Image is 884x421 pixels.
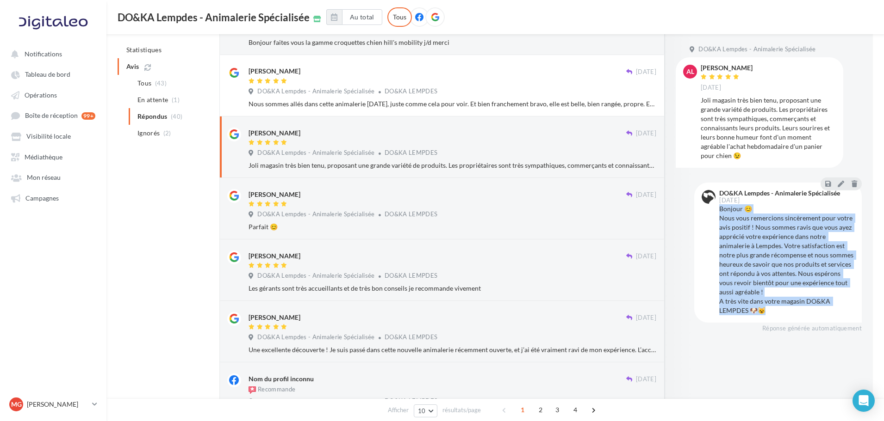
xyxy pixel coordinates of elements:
span: Notifications [25,50,62,58]
span: Tous [137,79,151,88]
span: DO&KA Lempdes - Animalerie Spécialisée [698,45,816,54]
button: 10 [414,404,437,417]
span: MG [11,400,22,409]
div: [PERSON_NAME] [701,65,753,71]
button: Au total [326,9,382,25]
span: 1 [515,403,530,417]
a: Médiathèque [6,148,101,165]
a: MG [PERSON_NAME] [7,396,99,413]
span: DO&KA Lempdes - Animalerie Spécialisée [257,272,374,280]
button: Notifications [6,45,97,62]
div: [PERSON_NAME] [249,251,300,261]
span: DO&KA LEMPDES [385,272,437,279]
div: Réponse générée automatiquement [694,324,862,333]
a: Opérations [6,86,101,103]
span: [DATE] [701,84,721,92]
div: Recommande [249,385,295,395]
div: Joli magasin très bien tenu, proposant une grande variété de produits. Les propriétaires sont trè... [701,96,836,160]
span: [DATE] [636,314,656,322]
div: Joli magasin très bien tenu, proposant une grande variété de produits. Les propriétaires sont trè... [249,161,656,170]
span: DO&KA Lempdes - Animalerie Spécialisée [257,87,374,96]
span: DO&KA LEMPDES [385,210,437,218]
span: Afficher [388,406,409,415]
div: [PERSON_NAME] [249,190,300,199]
span: [DATE] [636,68,656,76]
span: [DATE] [636,252,656,261]
div: Les gérants sont très accueillants et de très bon conseils je recommande vivement [249,284,656,293]
span: DO&KA Lempdes - Animalerie Spécialisée [257,333,374,342]
a: Boîte de réception 99+ [6,107,101,124]
div: Bonjour 😊 Nous vous remercions sincèrement pour votre avis positif ! Nous sommes ravis que vous a... [719,204,854,315]
span: Mon réseau [27,174,61,182]
span: résultats/page [442,406,481,415]
span: [DATE] [636,191,656,199]
span: DO&KA Lempdes - Animalerie Spécialisée [257,149,374,157]
span: Opérations [25,91,57,99]
button: Au total [342,9,382,25]
span: AL [686,67,694,76]
p: [PERSON_NAME] [27,400,88,409]
div: Bonjour faites vous la gamme croquettes chien hill's mobility j/d merci [249,38,656,47]
span: Statistiques [126,46,162,54]
div: Une excellente découverte ! Je suis passé dans cette nouvelle animalerie récemment ouverte, et j’... [249,345,656,354]
div: Parfait 😊 [249,222,656,232]
span: Tableau de bord [25,71,70,79]
span: En attente [137,95,168,104]
span: [DATE] [636,129,656,138]
span: Médiathèque [25,153,62,161]
a: Mon réseau [6,169,101,185]
span: (2) [163,129,171,137]
div: [PERSON_NAME] [249,128,300,138]
div: 99+ [81,112,95,120]
span: DO&KA LEMPDES [385,333,437,341]
img: recommended.png [249,386,256,394]
div: Tous [387,7,412,27]
span: DO&KA Lempdes - Animalerie Spécialisée [257,397,374,406]
span: DO&KA LEMPDES [385,149,437,156]
div: [PERSON_NAME] [249,313,300,322]
span: Ignorés [137,128,160,138]
div: Open Intercom Messenger [853,390,875,412]
span: Boîte de réception [25,112,78,120]
a: Visibilité locale [6,128,101,144]
span: 10 [418,407,426,415]
span: (1) [172,96,180,104]
div: DO&KA Lempdes - Animalerie Spécialisée [719,190,840,196]
span: DO&KA LEMPDES [385,87,437,95]
span: [DATE] [719,197,740,203]
span: 3 [550,403,565,417]
span: 4 [568,403,583,417]
span: [DATE] [636,375,656,384]
span: (43) [155,79,167,87]
span: DO&KA Lempdes - Animalerie Spécialisée [257,210,374,219]
a: Campagnes [6,189,101,206]
span: DO&KA Lempdes - Animalerie Spécialisée [118,12,310,23]
div: Nous sommes allés dans cette animalerie [DATE], juste comme cela pour voir. Et bien franchement b... [249,99,656,109]
div: [PERSON_NAME] [249,67,300,76]
span: Visibilité locale [26,133,71,140]
a: Tableau de bord [6,66,101,82]
span: 2 [533,403,548,417]
span: Campagnes [25,194,59,202]
div: Nom du profil inconnu [249,374,314,384]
